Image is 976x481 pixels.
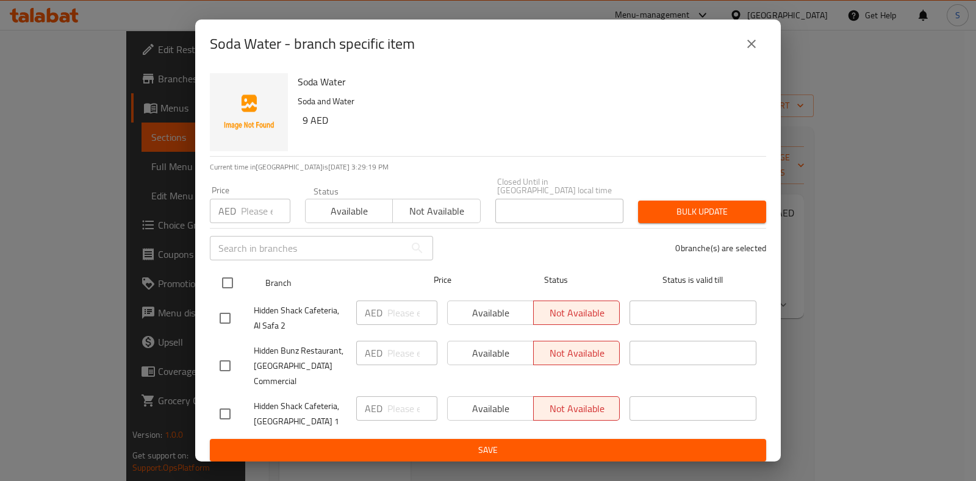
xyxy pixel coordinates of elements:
p: AED [365,346,382,360]
h2: Soda Water - branch specific item [210,34,415,54]
span: Not available [398,202,475,220]
input: Please enter price [241,199,290,223]
p: AED [365,305,382,320]
span: Hidden Shack Cafeteria, [GEOGRAPHIC_DATA] 1 [254,399,346,429]
span: Bulk update [648,204,756,219]
input: Please enter price [387,396,437,421]
button: Not available [392,199,480,223]
p: 0 branche(s) are selected [675,242,766,254]
span: Hidden Bunz Restaurant, [GEOGRAPHIC_DATA] Commercial [254,343,346,389]
span: Save [220,443,756,458]
input: Please enter price [387,341,437,365]
span: Hidden Shack Cafeteria, Al Safa 2 [254,303,346,333]
h6: 9 AED [303,112,756,129]
button: Available [305,199,393,223]
button: close [737,29,766,59]
span: Status is valid till [630,273,756,288]
input: Search in branches [210,236,405,260]
span: Status [493,273,620,288]
input: Please enter price [387,301,437,325]
span: Price [402,273,483,288]
p: AED [365,401,382,416]
p: Current time in [GEOGRAPHIC_DATA] is [DATE] 3:29:19 PM [210,162,766,173]
img: Soda Water [210,73,288,151]
p: Soda and Water [298,94,756,109]
h6: Soda Water [298,73,756,90]
button: Save [210,439,766,461]
p: AED [218,204,236,218]
span: Available [310,202,388,220]
button: Bulk update [638,201,766,223]
span: Branch [265,276,392,291]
